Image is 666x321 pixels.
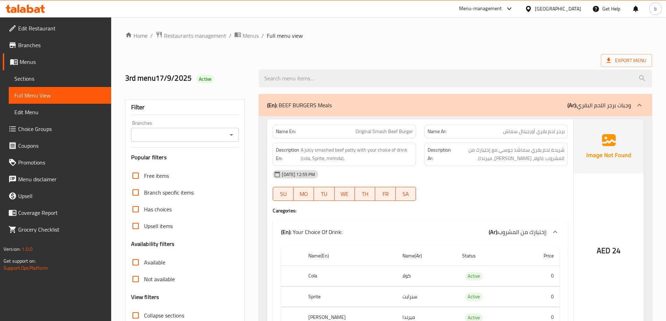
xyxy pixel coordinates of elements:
span: Collapse sections [144,311,184,320]
h3: Availability filters [131,240,175,248]
p: BEEF BURGERS Meals [267,101,332,109]
strong: Description Ar: [428,146,451,163]
span: Sections [14,74,106,83]
span: Upsell [18,192,106,200]
span: Original Smash Beef Burger [356,128,413,135]
li: / [150,31,153,40]
a: Menu disclaimer [3,171,111,188]
button: SA [396,187,416,201]
td: كولا [397,266,456,286]
a: Edit Restaurant [3,20,111,37]
div: Filter [131,100,239,115]
strong: Description En: [276,146,299,163]
button: MO [294,187,314,201]
span: MO [296,189,311,199]
span: A juicy smashed beef patty with your choice of drink (cola, Sprite, mirinda). [301,146,413,163]
span: TH [358,189,372,199]
span: Active [465,272,483,280]
a: Coverage Report [3,204,111,221]
div: [GEOGRAPHIC_DATA] [535,5,581,13]
p: وجبات برجر اللحم البقري [567,101,631,109]
span: إختيارك من المشروب: [498,227,547,237]
span: برجر لحم بقري أورجينال سماش [503,128,565,135]
strong: Name Ar: [428,128,446,135]
span: 24 [612,244,621,257]
td: 0 [518,266,559,286]
a: Upsell [3,188,111,204]
a: Grocery Checklist [3,221,111,238]
th: Sprite [303,286,397,307]
a: Restaurants management [156,31,226,40]
td: سبرايت [397,286,456,307]
a: Promotions [3,154,111,171]
div: Active [465,293,483,301]
span: Menu disclaimer [18,175,106,183]
span: SA [399,189,413,199]
span: TU [317,189,331,199]
li: / [229,31,231,40]
a: Sections [9,70,111,87]
span: FR [378,189,393,199]
span: [DATE] 12:55 PM [279,171,318,178]
span: Version: [3,245,21,254]
span: Branch specific items [144,188,194,197]
td: 0 [518,286,559,307]
span: b [654,5,657,13]
span: Grocery Checklist [18,225,106,234]
span: Restaurants management [164,31,226,40]
div: (En): Your Choice Of Drink:(Ar):إختيارك من المشروب: [273,221,568,243]
a: Full Menu View [9,87,111,104]
h3: Popular filters [131,153,239,161]
strong: Name En: [276,128,296,135]
span: AED [597,244,610,257]
a: Edit Menu [9,104,111,121]
span: Get support on: [3,256,36,265]
span: Full menu view [267,31,303,40]
th: Price [518,246,559,266]
h4: Caregories: [273,207,568,214]
b: (Ar): [567,100,577,110]
button: SU [273,187,293,201]
li: / [262,31,264,40]
span: Coupons [18,141,106,150]
h2: 3rd menu17/9/2025 [125,73,251,83]
span: Branches [18,41,106,49]
span: Active [465,293,483,301]
span: Coverage Report [18,209,106,217]
th: Name(En) [303,246,397,266]
span: Full Menu View [14,91,106,100]
b: (En): [267,100,277,110]
span: Menus [20,58,106,66]
button: WE [335,187,355,201]
a: Choice Groups [3,121,111,137]
span: Not available [144,275,175,283]
span: Promotions [18,158,106,167]
input: search [259,70,652,87]
a: Menus [3,53,111,70]
a: Coupons [3,137,111,154]
th: Status [457,246,518,266]
button: Open [227,130,236,140]
span: SU [276,189,291,199]
nav: breadcrumb [125,31,652,40]
span: WE [337,189,352,199]
h3: View filters [131,293,159,301]
span: Available [144,258,165,267]
button: TH [355,187,375,201]
span: Edit Menu [14,108,106,116]
span: Active [196,76,214,82]
span: Upsell items [144,222,173,230]
div: Menu-management [459,5,502,13]
button: TU [314,187,334,201]
span: شريحة لحم بقري سماشد جوسي مع إختيارك من المشروب: (كولا، سبرايت، ميرندا). [452,146,565,163]
a: Branches [3,37,111,53]
span: Export Menu [607,56,646,65]
p: Your Choice Of Drink: [281,228,342,236]
div: (En): BEEF BURGERS Meals(Ar):وجبات برجر اللحم البقري [259,94,652,116]
th: Name(Ar) [397,246,456,266]
th: Cola [303,266,397,286]
a: Home [125,31,148,40]
b: (En): [281,227,291,237]
span: Export Menu [601,54,652,67]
